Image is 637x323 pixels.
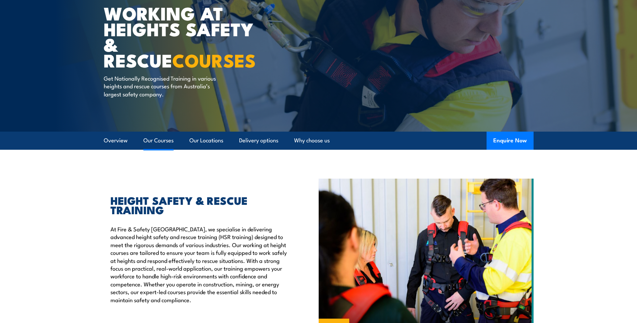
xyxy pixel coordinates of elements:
h1: WORKING AT HEIGHTS SAFETY & RESCUE [104,5,270,68]
button: Enquire Now [487,132,534,150]
a: Why choose us [294,132,330,149]
a: Our Courses [143,132,174,149]
a: Our Locations [189,132,223,149]
h2: HEIGHT SAFETY & RESCUE TRAINING [110,195,288,214]
a: Delivery options [239,132,278,149]
a: Overview [104,132,128,149]
p: At Fire & Safety [GEOGRAPHIC_DATA], we specialise in delivering advanced height safety and rescue... [110,225,288,304]
p: Get Nationally Recognised Training in various heights and rescue courses from Australia’s largest... [104,74,226,98]
strong: COURSES [172,46,256,74]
